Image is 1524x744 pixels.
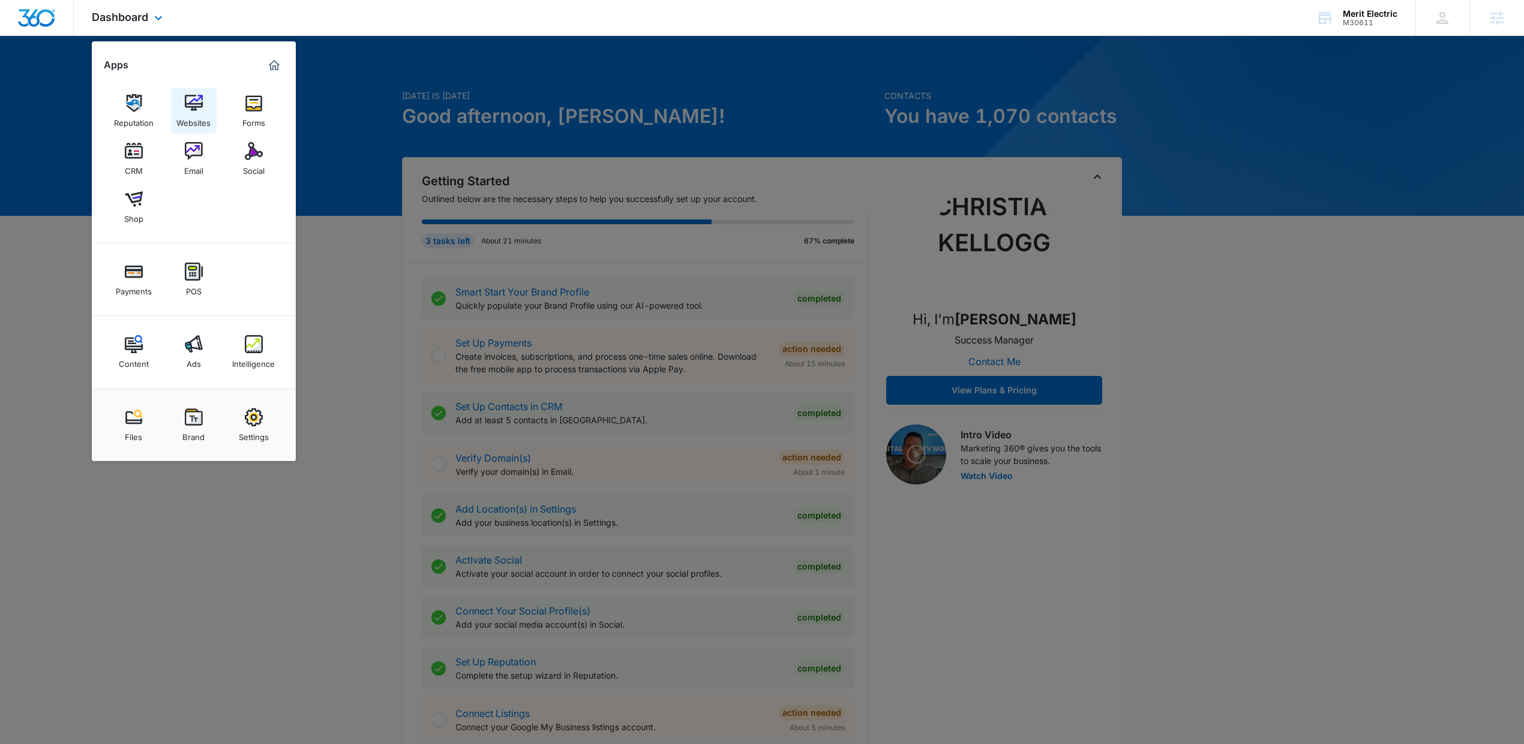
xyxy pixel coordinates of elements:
a: Marketing 360® Dashboard [265,56,284,75]
h2: Apps [104,59,128,71]
div: Payments [116,281,152,296]
a: Files [111,402,157,448]
div: CRM [125,160,143,176]
a: Websites [171,88,217,134]
img: tab_keywords_by_traffic_grey.svg [119,70,129,79]
div: account name [1343,9,1397,19]
div: v 4.0.25 [34,19,59,29]
div: POS [186,281,202,296]
div: Files [125,426,142,442]
div: Brand [182,426,205,442]
img: logo_orange.svg [19,19,29,29]
img: website_grey.svg [19,31,29,41]
div: Shop [124,208,143,224]
div: Websites [176,112,211,128]
a: CRM [111,136,157,182]
a: Email [171,136,217,182]
div: Domain Overview [46,71,107,79]
img: tab_domain_overview_orange.svg [32,70,42,79]
div: Settings [239,426,269,442]
a: Settings [231,402,277,448]
div: Keywords by Traffic [133,71,202,79]
a: Intelligence [231,329,277,375]
div: Social [243,160,265,176]
a: Forms [231,88,277,134]
a: Brand [171,402,217,448]
a: Social [231,136,277,182]
div: account id [1343,19,1397,27]
a: POS [171,257,217,302]
div: Content [119,353,149,369]
div: Email [184,160,203,176]
div: Intelligence [232,353,275,369]
a: Payments [111,257,157,302]
a: Content [111,329,157,375]
div: Reputation [114,112,154,128]
a: Shop [111,184,157,230]
a: Reputation [111,88,157,134]
div: Domain: [DOMAIN_NAME] [31,31,132,41]
a: Ads [171,329,217,375]
div: Ads [187,353,201,369]
div: Forms [242,112,265,128]
span: Dashboard [92,11,148,23]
